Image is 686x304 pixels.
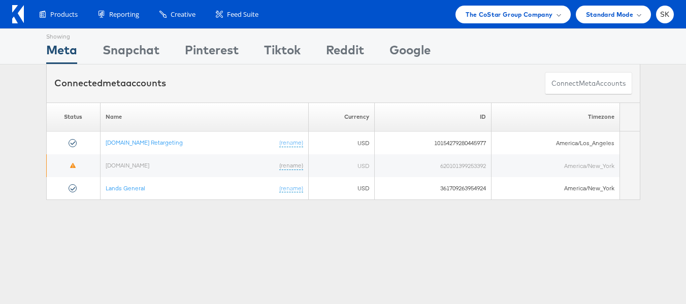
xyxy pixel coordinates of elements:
td: America/New_York [491,177,620,200]
button: ConnectmetaAccounts [545,72,632,95]
th: Name [100,103,308,131]
td: USD [308,154,375,177]
td: 10154279280445977 [375,131,491,154]
div: Meta [46,41,77,64]
th: Timezone [491,103,620,131]
a: (rename) [279,184,303,193]
span: Feed Suite [227,10,258,19]
span: Products [50,10,78,19]
a: Lands General [106,184,145,192]
div: Showing [46,29,77,41]
div: Tiktok [264,41,301,64]
a: [DOMAIN_NAME] [106,161,149,169]
div: Google [389,41,431,64]
td: USD [308,131,375,154]
a: (rename) [279,161,303,170]
span: The CoStar Group Company [466,9,552,20]
td: America/Los_Angeles [491,131,620,154]
a: [DOMAIN_NAME] Retargeting [106,139,183,146]
div: Reddit [326,41,364,64]
th: ID [375,103,491,131]
td: USD [308,177,375,200]
span: Creative [171,10,195,19]
div: Connected accounts [54,77,166,90]
a: (rename) [279,139,303,147]
div: Snapchat [103,41,159,64]
td: 620101399253392 [375,154,491,177]
span: meta [103,77,126,89]
td: America/New_York [491,154,620,177]
th: Status [46,103,100,131]
td: 361709263954924 [375,177,491,200]
span: meta [579,79,596,88]
span: Reporting [109,10,139,19]
th: Currency [308,103,375,131]
div: Pinterest [185,41,239,64]
span: Standard Mode [586,9,633,20]
span: SK [660,11,670,18]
